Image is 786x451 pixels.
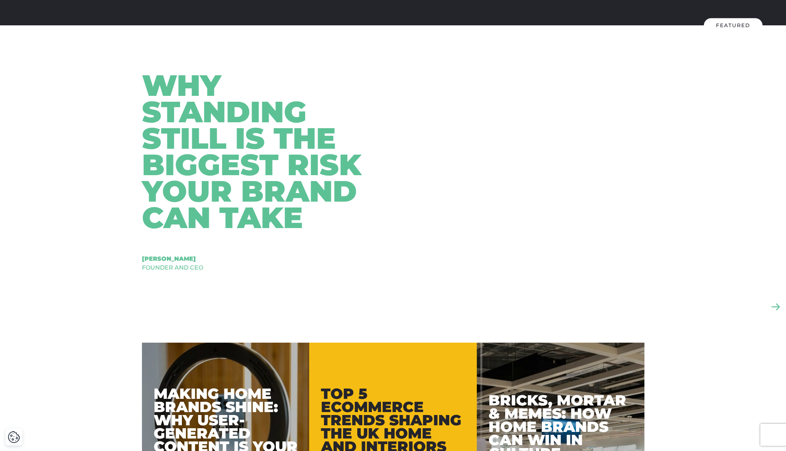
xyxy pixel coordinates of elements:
div: Featured [704,18,763,33]
div: [PERSON_NAME] [142,255,388,263]
img: Revisit consent button [8,431,20,443]
div: Founder and CEO [142,263,388,272]
button: Cookie Settings [8,431,20,443]
div: Why Standing Still Is The Biggest Risk Your Brand Can Take [142,72,388,231]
